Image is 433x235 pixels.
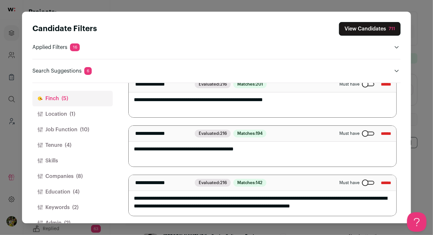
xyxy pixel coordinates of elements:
[80,126,89,134] span: (10)
[389,26,395,32] div: 711
[32,25,97,33] strong: Candidate Filters
[339,180,359,185] span: Must have
[32,215,113,231] button: Admin(2)
[70,43,80,51] span: 16
[195,130,231,137] span: Evaluated:
[72,204,78,211] span: (2)
[407,212,427,232] iframe: Help Scout Beacon - Open
[256,181,263,185] span: 142
[32,169,113,184] button: Companies(8)
[339,82,359,87] span: Must have
[65,141,71,149] span: (4)
[32,67,92,75] p: Search Suggestions
[73,188,79,196] span: (4)
[70,110,75,118] span: (1)
[256,131,263,135] span: 194
[220,131,227,135] span: 216
[220,181,227,185] span: 216
[32,106,113,122] button: Location(1)
[233,130,266,137] span: Matches:
[32,43,80,51] p: Applied Filters
[32,91,113,106] button: Finch(5)
[32,200,113,215] button: Keywords(2)
[256,82,263,86] span: 201
[393,43,401,51] button: Open applied filters
[64,219,70,227] span: (2)
[220,82,227,86] span: 216
[32,184,113,200] button: Education(4)
[233,179,266,187] span: Matches:
[339,22,401,36] button: Close search preferences
[233,80,267,88] span: Matches:
[195,179,231,187] span: Evaluated:
[62,95,68,102] span: (5)
[84,67,92,75] span: 6
[339,131,359,136] span: Must have
[32,122,113,137] button: Job Function(10)
[76,172,83,180] span: (8)
[32,153,113,169] button: Skills
[32,137,113,153] button: Tenure(4)
[195,80,231,88] span: Evaluated:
